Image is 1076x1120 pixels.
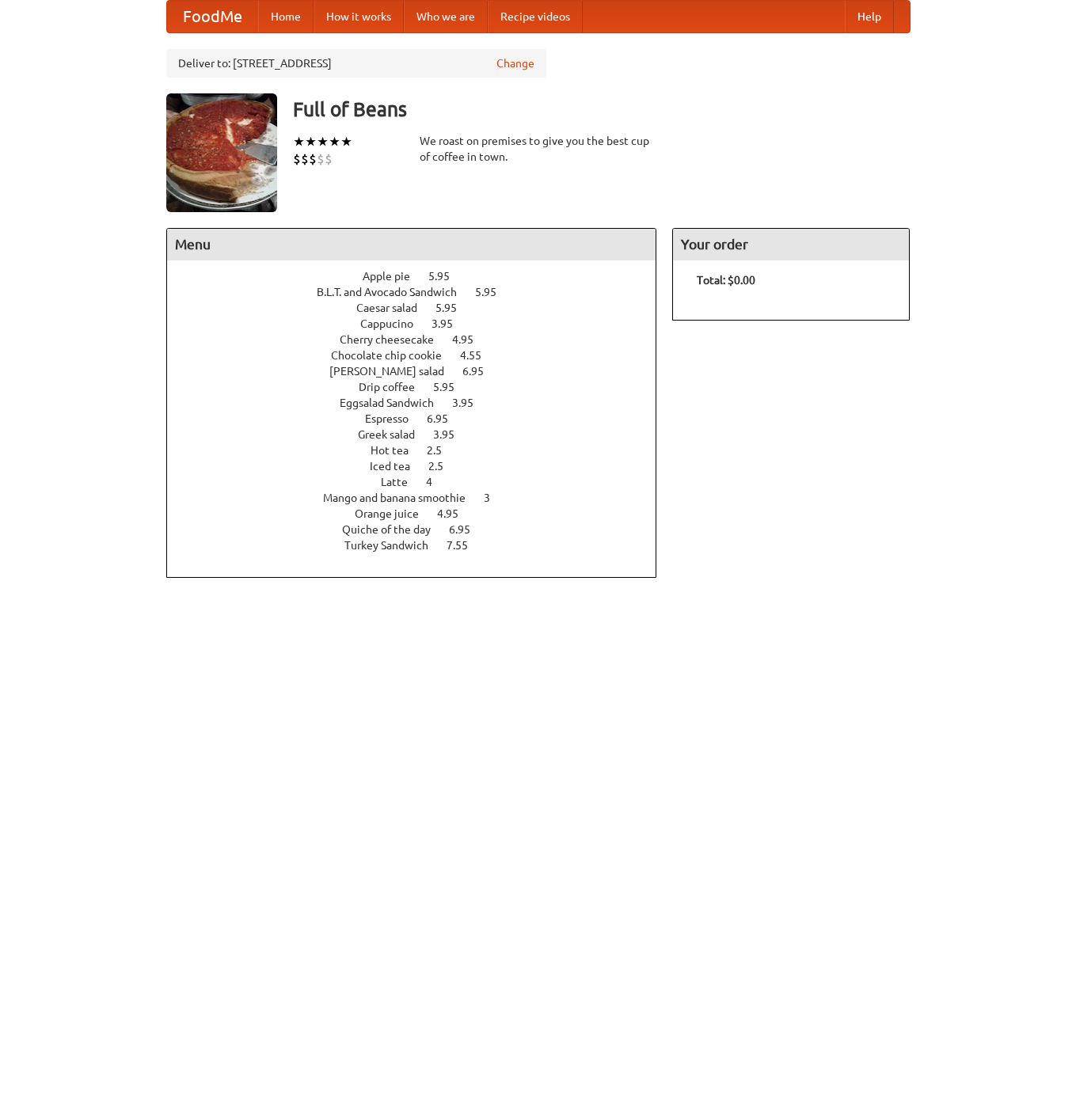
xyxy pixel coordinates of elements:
span: Orange juice [355,507,435,520]
a: Greek salad 3.95 [358,428,484,441]
a: Help [845,1,894,32]
span: Caesar salad [356,302,433,314]
a: Orange juice 4.95 [355,507,488,520]
a: Cappucino 3.95 [360,317,482,330]
a: Recipe videos [488,1,583,32]
li: ★ [293,133,305,150]
span: Cherry cheesecake [340,333,450,346]
span: 4 [426,476,448,488]
span: Chocolate chip cookie [331,349,458,362]
a: How it works [314,1,404,32]
li: ★ [305,133,317,150]
h3: Full of Beans [293,93,911,125]
span: Hot tea [371,444,424,457]
li: ★ [340,133,352,150]
span: Drip coffee [359,381,431,393]
span: 4.95 [437,507,474,520]
span: 3 [484,492,506,504]
h4: Your order [673,229,909,260]
span: Iced tea [370,460,426,473]
li: ★ [329,133,340,150]
a: Home [258,1,314,32]
span: 2.5 [428,460,459,473]
b: Total: $0.00 [697,274,755,287]
li: $ [309,150,317,168]
a: Espresso 6.95 [365,412,477,425]
a: Quiche of the day 6.95 [342,523,500,536]
a: Mango and banana smoothie 3 [323,492,519,504]
li: $ [293,150,301,168]
a: Eggsalad Sandwich 3.95 [340,397,503,409]
a: Chocolate chip cookie 4.55 [331,349,511,362]
span: 3.95 [432,317,469,330]
a: Apple pie 5.95 [363,270,479,283]
li: $ [301,150,309,168]
li: $ [325,150,333,168]
span: 6.95 [449,523,486,536]
span: 6.95 [462,365,500,378]
a: Iced tea 2.5 [370,460,473,473]
span: 5.95 [435,302,473,314]
a: [PERSON_NAME] salad 6.95 [329,365,513,378]
a: Cherry cheesecake 4.95 [340,333,503,346]
span: Mango and banana smoothie [323,492,481,504]
span: 5.95 [475,286,512,298]
span: B.L.T. and Avocado Sandwich [317,286,473,298]
span: 3.95 [452,397,489,409]
span: 4.95 [452,333,489,346]
a: Latte 4 [381,476,462,488]
a: Drip coffee 5.95 [359,381,484,393]
a: FoodMe [167,1,258,32]
div: We roast on premises to give you the best cup of coffee in town. [420,133,657,165]
span: [PERSON_NAME] salad [329,365,460,378]
span: Turkey Sandwich [344,539,444,552]
span: 7.55 [447,539,484,552]
span: 2.5 [427,444,458,457]
a: Hot tea 2.5 [371,444,471,457]
span: 4.55 [460,349,497,362]
li: ★ [317,133,329,150]
span: Apple pie [363,270,426,283]
span: Quiche of the day [342,523,447,536]
span: 3.95 [433,428,470,441]
span: Espresso [365,412,424,425]
li: $ [317,150,325,168]
span: Latte [381,476,424,488]
a: Caesar salad 5.95 [356,302,486,314]
span: Greek salad [358,428,431,441]
div: Deliver to: [STREET_ADDRESS] [166,49,546,78]
a: Who we are [404,1,488,32]
span: 6.95 [427,412,464,425]
img: angular.jpg [166,93,277,212]
a: Turkey Sandwich 7.55 [344,539,497,552]
h4: Menu [167,229,656,260]
span: 5.95 [428,270,466,283]
span: 5.95 [433,381,470,393]
span: Eggsalad Sandwich [340,397,450,409]
a: B.L.T. and Avocado Sandwich 5.95 [317,286,526,298]
span: Cappucino [360,317,429,330]
a: Change [496,55,534,71]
